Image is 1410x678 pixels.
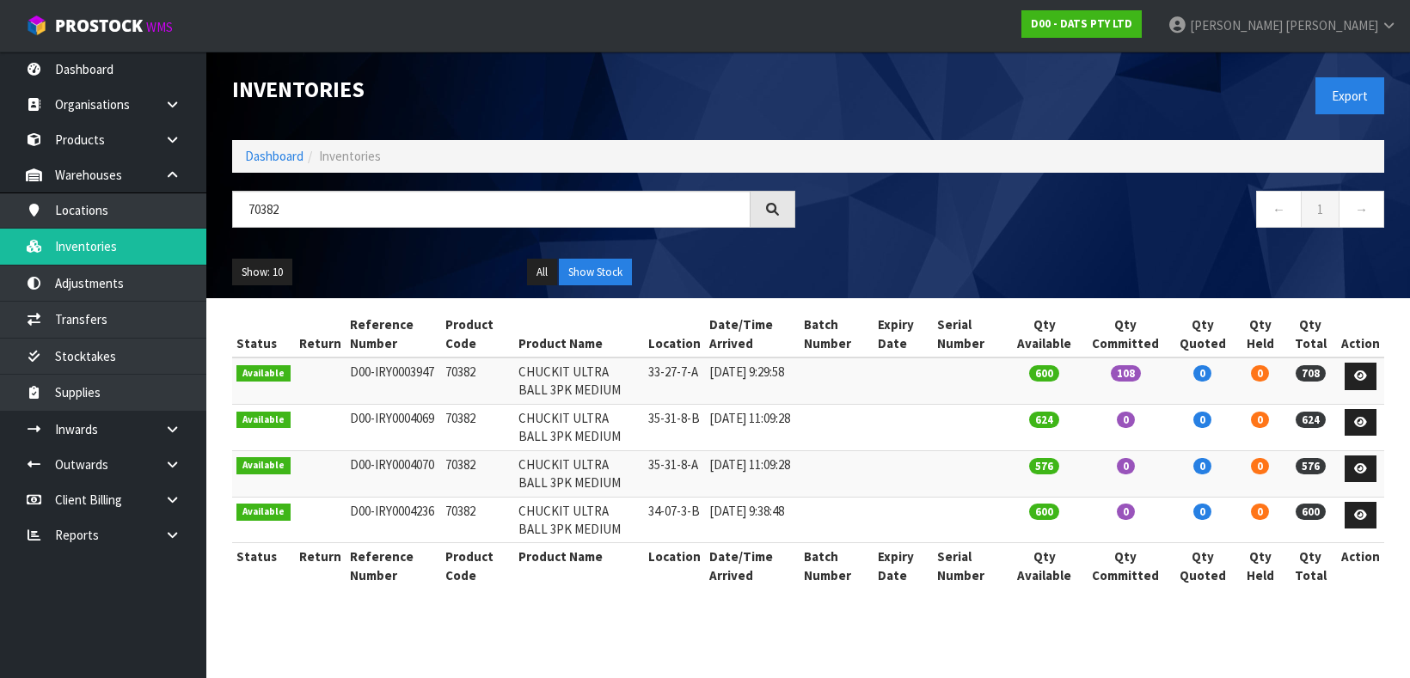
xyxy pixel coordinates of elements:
[1082,311,1169,357] th: Qty Committed
[346,404,442,450] td: D00-IRY0004069
[514,450,644,497] td: CHUCKIT ULTRA BALL 3PK MEDIUM
[1296,412,1326,428] span: 624
[1029,365,1059,382] span: 600
[1193,504,1211,520] span: 0
[1256,191,1302,228] a: ←
[441,497,514,543] td: 70382
[236,412,291,429] span: Available
[559,259,632,286] button: Show Stock
[236,457,291,474] span: Available
[1236,311,1284,357] th: Qty Held
[705,543,800,589] th: Date/Time Arrived
[346,497,442,543] td: D00-IRY0004236
[1251,504,1269,520] span: 0
[232,259,292,286] button: Show: 10
[146,19,173,35] small: WMS
[295,543,346,589] th: Return
[514,357,644,404] td: CHUCKIT ULTRA BALL 3PK MEDIUM
[236,504,291,521] span: Available
[236,365,291,382] span: Available
[1169,543,1236,589] th: Qty Quoted
[1236,543,1284,589] th: Qty Held
[441,357,514,404] td: 70382
[933,543,1007,589] th: Serial Number
[705,450,800,497] td: [DATE] 11:09:28
[644,357,705,404] td: 33-27-7-A
[514,543,644,589] th: Product Name
[1029,458,1059,474] span: 576
[1029,412,1059,428] span: 624
[245,148,303,164] a: Dashboard
[441,311,514,357] th: Product Code
[1337,311,1384,357] th: Action
[705,404,800,450] td: [DATE] 11:09:28
[232,77,795,102] h1: Inventories
[1193,458,1211,474] span: 0
[1315,77,1384,114] button: Export
[1296,504,1326,520] span: 600
[1284,311,1337,357] th: Qty Total
[1339,191,1384,228] a: →
[1029,504,1059,520] span: 600
[1111,365,1141,382] span: 108
[346,311,442,357] th: Reference Number
[346,543,442,589] th: Reference Number
[821,191,1384,233] nav: Page navigation
[1190,17,1283,34] span: [PERSON_NAME]
[346,450,442,497] td: D00-IRY0004070
[874,311,934,357] th: Expiry Date
[1082,543,1169,589] th: Qty Committed
[705,357,800,404] td: [DATE] 9:29:58
[346,357,442,404] td: D00-IRY0003947
[1007,311,1082,357] th: Qty Available
[26,15,47,36] img: cube-alt.png
[295,311,346,357] th: Return
[1296,458,1326,474] span: 576
[1117,458,1135,474] span: 0
[1251,412,1269,428] span: 0
[232,191,751,228] input: Search inventories
[1251,458,1269,474] span: 0
[441,404,514,450] td: 70382
[933,311,1007,357] th: Serial Number
[514,497,644,543] td: CHUCKIT ULTRA BALL 3PK MEDIUM
[705,497,800,543] td: [DATE] 9:38:48
[644,450,705,497] td: 35-31-8-A
[514,311,644,357] th: Product Name
[1117,412,1135,428] span: 0
[527,259,557,286] button: All
[441,543,514,589] th: Product Code
[1117,504,1135,520] span: 0
[1285,17,1378,34] span: [PERSON_NAME]
[1337,543,1384,589] th: Action
[1007,543,1082,589] th: Qty Available
[1021,10,1142,38] a: D00 - DATS PTY LTD
[1301,191,1339,228] a: 1
[514,404,644,450] td: CHUCKIT ULTRA BALL 3PK MEDIUM
[644,543,705,589] th: Location
[232,543,295,589] th: Status
[874,543,934,589] th: Expiry Date
[1193,412,1211,428] span: 0
[800,311,874,357] th: Batch Number
[800,543,874,589] th: Batch Number
[55,15,143,37] span: ProStock
[441,450,514,497] td: 70382
[1284,543,1337,589] th: Qty Total
[705,311,800,357] th: Date/Time Arrived
[644,404,705,450] td: 35-31-8-B
[1169,311,1236,357] th: Qty Quoted
[319,148,381,164] span: Inventories
[1251,365,1269,382] span: 0
[1031,16,1132,31] strong: D00 - DATS PTY LTD
[644,497,705,543] td: 34-07-3-B
[644,311,705,357] th: Location
[1193,365,1211,382] span: 0
[1296,365,1326,382] span: 708
[232,311,295,357] th: Status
